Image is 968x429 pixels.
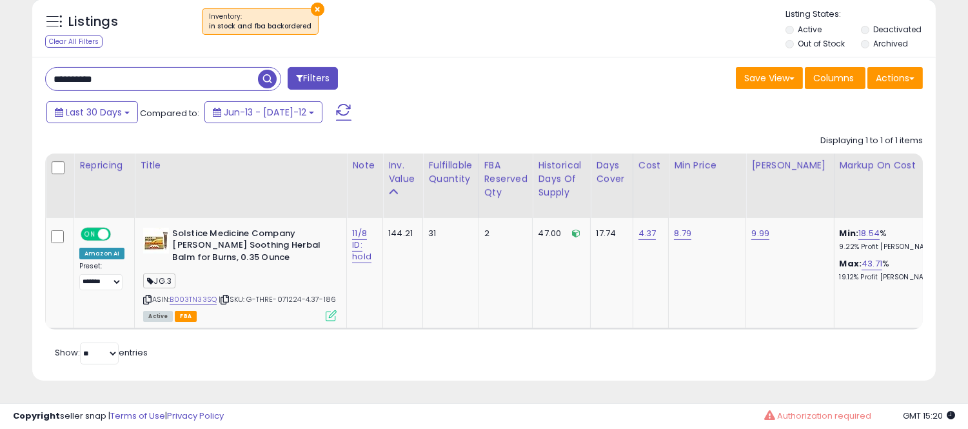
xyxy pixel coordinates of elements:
[873,24,922,35] label: Deactivated
[840,273,947,282] p: 19.12% Profit [PERSON_NAME]
[858,227,880,240] a: 18.54
[68,13,118,31] h5: Listings
[484,159,528,199] div: FBA Reserved Qty
[224,106,306,119] span: Jun-13 - [DATE]-12
[862,257,882,270] a: 43.71
[66,106,122,119] span: Last 30 Days
[785,8,936,21] p: Listing States:
[110,410,165,422] a: Terms of Use
[79,248,124,259] div: Amazon AI
[170,294,217,305] a: B003TN33SQ
[805,67,865,89] button: Columns
[388,159,417,186] div: Inv. value
[388,228,413,239] div: 144.21
[79,159,129,172] div: Repricing
[777,410,871,422] span: Authorization required
[428,228,468,239] div: 31
[638,159,664,172] div: Cost
[867,67,923,89] button: Actions
[484,228,523,239] div: 2
[143,274,175,288] span: JG.3
[798,24,822,35] label: Active
[288,67,338,90] button: Filters
[840,227,859,239] b: Min:
[840,243,947,252] p: 9.22% Profit [PERSON_NAME]
[13,410,224,423] div: seller snap | |
[109,228,130,239] span: OFF
[352,227,371,263] a: 11/8 ID: hold
[143,311,173,322] span: All listings currently available for purchase on Amazon
[140,159,341,172] div: Title
[204,101,322,123] button: Jun-13 - [DATE]-12
[140,107,199,119] span: Compared to:
[352,159,377,172] div: Note
[143,228,337,320] div: ASIN:
[82,228,98,239] span: ON
[798,38,845,49] label: Out of Stock
[428,159,473,186] div: Fulfillable Quantity
[311,3,324,16] button: ×
[903,410,955,422] span: 2025-08-13 15:20 GMT
[172,228,329,267] b: Solstice Medicine Company [PERSON_NAME] Soothing Herbal Balm for Burns, 0.35 Ounce
[13,410,60,422] strong: Copyright
[840,159,951,172] div: Markup on Cost
[538,159,585,199] div: Historical Days Of Supply
[840,228,947,252] div: %
[45,35,103,48] div: Clear All Filters
[751,227,769,240] a: 9.99
[209,22,311,31] div: in stock and fba backordered
[538,228,580,239] div: 47.00
[751,159,828,172] div: [PERSON_NAME]
[55,346,148,359] span: Show: entries
[46,101,138,123] button: Last 30 Days
[820,135,923,147] div: Displaying 1 to 1 of 1 items
[79,262,124,291] div: Preset:
[167,410,224,422] a: Privacy Policy
[873,38,908,49] label: Archived
[674,159,740,172] div: Min Price
[840,257,862,270] b: Max:
[736,67,803,89] button: Save View
[596,228,622,239] div: 17.74
[638,227,657,240] a: 4.37
[674,227,691,240] a: 8.79
[219,294,336,304] span: | SKU: G-THRE-071224-4.37-186
[596,159,627,186] div: Days Cover
[143,228,169,254] img: 513xT8cpxEL._SL40_.jpg
[813,72,854,85] span: Columns
[840,258,947,282] div: %
[209,12,311,31] span: Inventory :
[175,311,197,322] span: FBA
[834,154,956,218] th: The percentage added to the cost of goods (COGS) that forms the calculator for Min & Max prices.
